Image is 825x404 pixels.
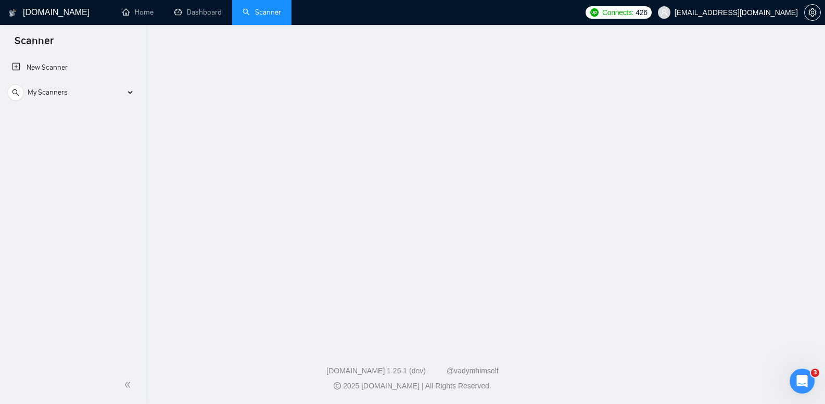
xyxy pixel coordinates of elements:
[661,9,668,16] span: user
[602,7,633,18] span: Connects:
[447,367,499,375] a: @vadymhimself
[636,7,647,18] span: 426
[255,8,281,17] span: Scanner
[334,382,341,389] span: copyright
[590,8,599,17] img: upwork-logo.png
[9,5,16,21] img: logo
[4,82,142,107] li: My Scanners
[811,369,819,377] span: 3
[28,82,68,103] span: My Scanners
[4,57,142,78] li: New Scanner
[7,84,24,101] button: search
[790,369,815,394] iframe: Intercom live chat
[12,57,133,78] a: New Scanner
[122,8,154,17] a: homeHome
[8,381,817,392] div: 2025 [DOMAIN_NAME] | All Rights Reserved.
[326,367,426,375] a: [DOMAIN_NAME] 1.26.1 (dev)
[804,4,821,21] button: setting
[124,380,134,390] span: double-left
[243,8,250,16] span: search
[804,8,821,17] a: setting
[174,8,222,17] a: dashboardDashboard
[8,89,23,96] span: search
[6,33,62,55] span: Scanner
